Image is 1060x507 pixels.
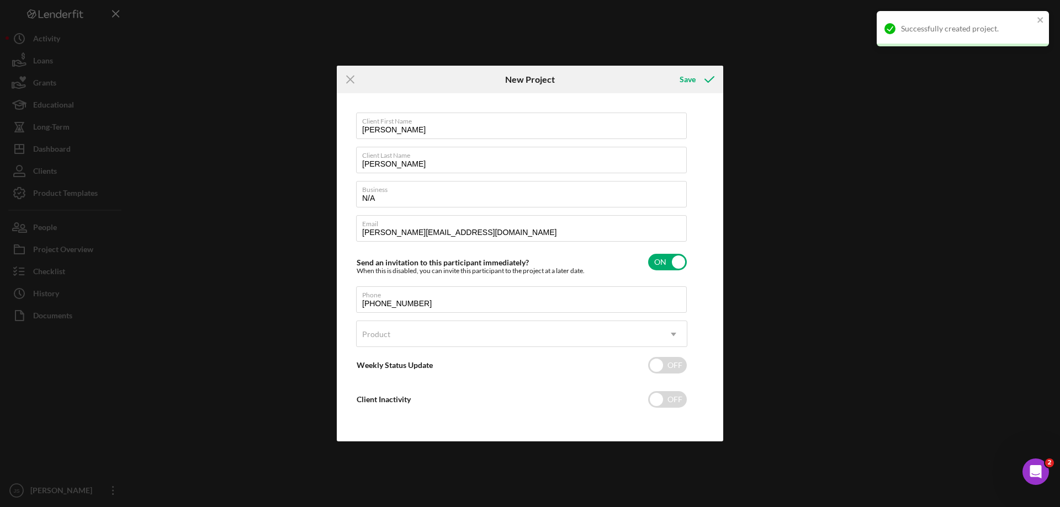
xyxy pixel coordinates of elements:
div: When this is disabled, you can invite this participant to the project at a later date. [357,267,585,275]
label: Client First Name [362,113,687,125]
label: Client Inactivity [357,394,411,404]
div: Save [680,68,696,90]
iframe: Intercom live chat [1022,458,1049,485]
label: Business [362,182,687,194]
button: close [1037,15,1045,26]
div: Product [362,330,390,339]
button: Save [669,68,723,90]
label: Send an invitation to this participant immediately? [357,258,529,267]
label: Email [362,216,687,228]
h6: New Project [505,74,555,84]
span: 2 [1045,458,1054,467]
label: Weekly Status Update [357,360,433,370]
label: Phone [362,287,687,299]
label: Client Last Name [362,147,687,159]
div: Successfully created project. [901,24,1033,33]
